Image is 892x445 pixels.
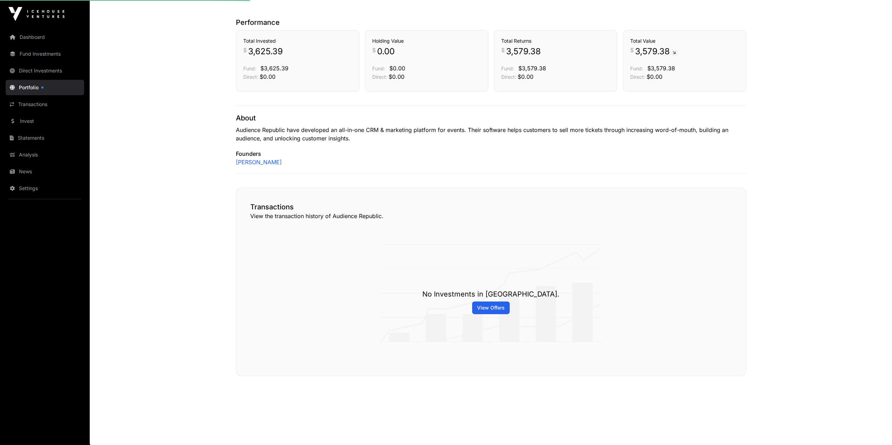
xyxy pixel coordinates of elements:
span: 0.00 [377,46,395,57]
span: $ [630,46,634,54]
h3: Total Value [630,37,739,44]
h3: Total Returns [501,37,610,44]
h3: Total Invested [243,37,352,44]
span: Fund: [372,65,385,71]
a: Portfolio [6,80,84,95]
span: $0.00 [389,65,405,72]
span: Direct: [372,74,387,80]
span: $3,625.39 [260,65,288,72]
span: 3,579.38 [635,46,679,57]
a: Statements [6,130,84,146]
button: View Offers [472,302,509,314]
span: $0.00 [647,73,662,80]
a: Transactions [6,97,84,112]
p: About [236,113,746,123]
h3: Holding Value [372,37,481,44]
a: News [6,164,84,179]
span: Direct: [630,74,645,80]
a: Dashboard [6,29,84,45]
h2: Transactions [250,202,732,212]
p: View the transaction history of Audience Republic. [250,212,732,220]
span: Fund: [501,65,514,71]
span: View Offers [477,304,505,311]
a: Invest [6,113,84,129]
span: $ [501,46,505,54]
img: Icehouse Ventures Logo [8,7,64,21]
p: Founders [236,150,746,158]
a: Fund Investments [6,46,84,62]
span: 3,625.39 [248,46,283,57]
a: Settings [6,181,84,196]
p: Performance [236,18,746,27]
iframe: Chat Widget [857,411,892,445]
a: Analysis [6,147,84,162]
span: $0.00 [260,73,275,80]
span: $0.00 [389,73,404,80]
span: $3,579.38 [647,65,675,72]
span: Direct: [501,74,516,80]
a: [PERSON_NAME] [236,158,282,166]
span: Fund: [243,65,256,71]
span: Fund: [630,65,643,71]
span: 3,579.38 [506,46,541,57]
span: Direct: [243,74,258,80]
span: $3,579.38 [518,65,546,72]
span: $ [243,46,247,54]
p: Audience Republic have developed an all-in-one CRM & marketing platform for events. Their softwar... [236,126,746,142]
a: Direct Investments [6,63,84,78]
span: $ [372,46,376,54]
h1: No Investments in [GEOGRAPHIC_DATA]. [422,289,559,299]
span: $0.00 [518,73,533,80]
